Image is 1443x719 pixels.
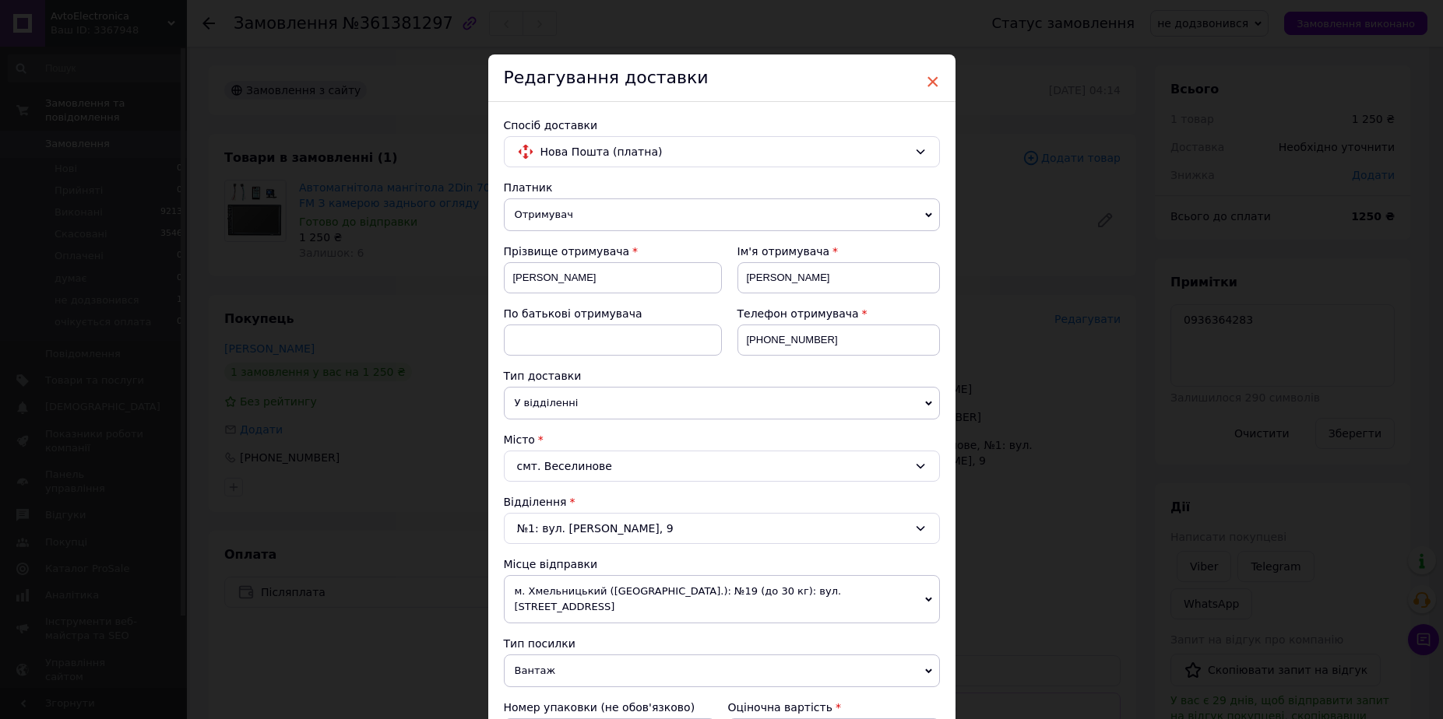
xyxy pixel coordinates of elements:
[728,700,940,715] div: Оціночна вартість
[504,198,940,231] span: Отримувач
[504,181,553,194] span: Платник
[926,68,940,95] span: ×
[504,245,630,258] span: Прізвище отримувача
[737,245,830,258] span: Ім'я отримувача
[540,143,908,160] span: Нова Пошта (платна)
[504,637,575,650] span: Тип посилки
[504,558,598,570] span: Місце відправки
[504,117,940,133] div: Спосіб доставки
[737,324,940,356] input: +380
[504,451,940,482] div: смт. Веселинове
[504,432,940,447] div: Місто
[737,307,859,320] span: Телефон отримувача
[504,654,940,687] span: Вантаж
[488,54,956,102] div: Редагування доставки
[504,370,582,382] span: Тип доставки
[504,700,716,715] div: Номер упаковки (не обов'язково)
[504,307,642,320] span: По батькові отримувача
[504,387,940,419] span: У відділенні
[504,494,940,510] div: Відділення
[504,575,940,623] span: м. Хмельницький ([GEOGRAPHIC_DATA].): №19 (до 30 кг): вул. [STREET_ADDRESS]
[504,513,940,544] div: №1: вул. [PERSON_NAME], 9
